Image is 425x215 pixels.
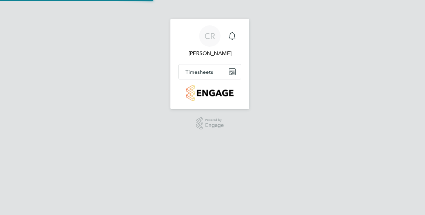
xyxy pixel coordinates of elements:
span: Engage [205,123,224,128]
a: CR[PERSON_NAME] [178,25,241,57]
span: Timesheets [185,69,213,75]
a: Powered byEngage [196,117,224,130]
span: CR [204,32,215,40]
button: Timesheets [179,64,241,79]
span: Chris Roberts [178,49,241,57]
a: Go to home page [178,85,241,101]
img: countryside-properties-logo-retina.png [186,85,233,101]
span: Powered by [205,117,224,123]
nav: Main navigation [170,19,249,109]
